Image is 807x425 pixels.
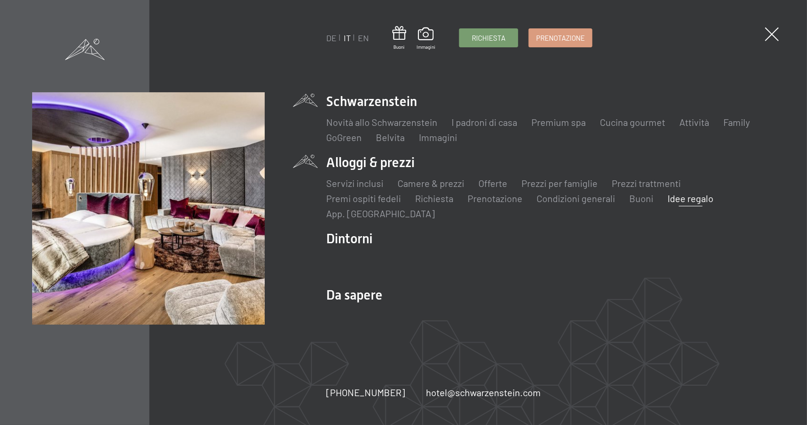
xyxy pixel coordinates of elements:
a: Buoni [629,193,653,204]
a: Premium spa [531,116,586,128]
a: Belvita [376,132,405,143]
a: Premi ospiti fedeli [326,193,401,204]
a: hotel@schwarzenstein.com [426,386,541,399]
a: Family [723,116,750,128]
a: Immagini [417,27,435,50]
a: Prenotazione [468,193,522,204]
a: App. [GEOGRAPHIC_DATA] [326,208,435,219]
a: Richiesta [415,193,453,204]
span: Richiesta [472,33,505,43]
span: [PHONE_NUMBER] [326,387,405,398]
a: Buoni [392,26,406,50]
a: Prezzi trattmenti [612,177,681,189]
a: Attività [679,116,709,128]
a: Novità allo Schwarzenstein [326,116,437,128]
a: Servizi inclusi [326,177,383,189]
a: IT [344,33,351,43]
a: Camere & prezzi [398,177,464,189]
span: Immagini [417,44,435,50]
a: Richiesta [460,29,518,47]
a: Prenotazione [529,29,592,47]
a: Immagini [419,132,457,143]
a: I padroni di casa [451,116,517,128]
a: EN [358,33,369,43]
span: Prenotazione [536,33,585,43]
a: Condizioni generali [537,193,615,204]
a: GoGreen [326,132,362,143]
a: Offerte [478,177,507,189]
a: [PHONE_NUMBER] [326,386,405,399]
span: Buoni [392,44,406,50]
a: DE [326,33,337,43]
a: Prezzi per famiglie [521,177,598,189]
a: Idee regalo [668,193,713,204]
a: Cucina gourmet [600,116,665,128]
